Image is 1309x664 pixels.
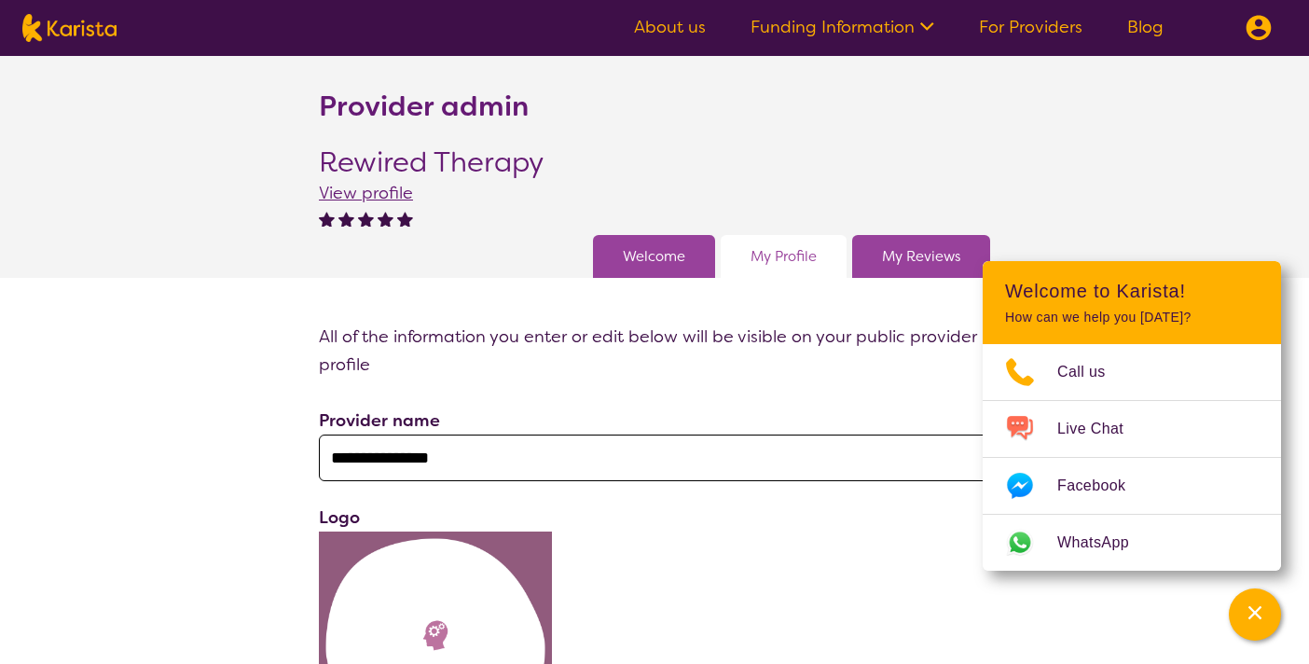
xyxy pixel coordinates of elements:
[623,242,685,270] a: Welcome
[338,211,354,227] img: fullstar
[1057,415,1146,443] span: Live Chat
[319,182,413,204] a: View profile
[1057,358,1128,386] span: Call us
[397,211,413,227] img: fullstar
[1005,310,1259,325] p: How can we help you [DATE]?
[378,211,393,227] img: fullstar
[319,145,544,179] h2: Rewired Therapy
[358,211,374,227] img: fullstar
[319,211,335,227] img: fullstar
[1057,472,1148,500] span: Facebook
[1127,16,1164,38] a: Blog
[1057,529,1151,557] span: WhatsApp
[319,409,440,432] label: Provider name
[751,242,817,270] a: My Profile
[983,344,1281,571] ul: Choose channel
[319,90,529,123] h2: Provider admin
[1229,588,1281,641] button: Channel Menu
[983,261,1281,571] div: Channel Menu
[979,16,1082,38] a: For Providers
[1005,280,1259,302] h2: Welcome to Karista!
[319,323,990,379] p: All of the information you enter or edit below will be visible on your public provider profile
[1246,15,1272,41] img: menu
[634,16,706,38] a: About us
[983,515,1281,571] a: Web link opens in a new tab.
[319,506,360,529] label: Logo
[22,14,117,42] img: Karista logo
[882,242,960,270] a: My Reviews
[751,16,934,38] a: Funding Information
